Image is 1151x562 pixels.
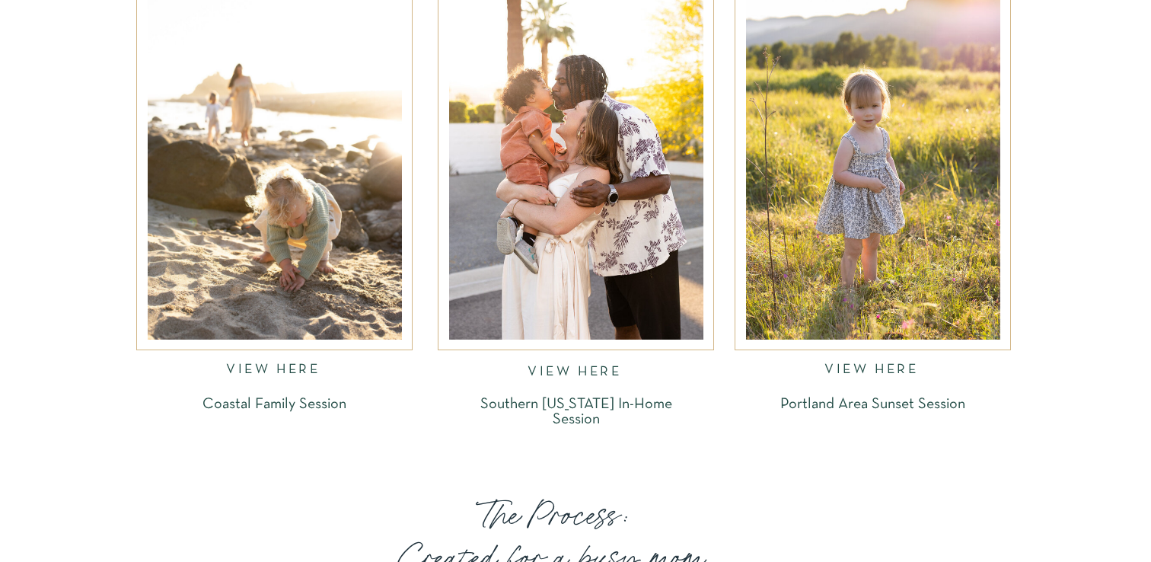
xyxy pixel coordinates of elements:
a: VIEW HERE [528,366,625,378]
a: Portland Area Sunset Session [754,397,991,409]
a: VIEW HERE [824,363,922,381]
a: Southern [US_STATE] In-Home Session [458,397,694,423]
a: VIEW HERE [226,363,324,381]
a: Coastal Family Session [156,397,393,414]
